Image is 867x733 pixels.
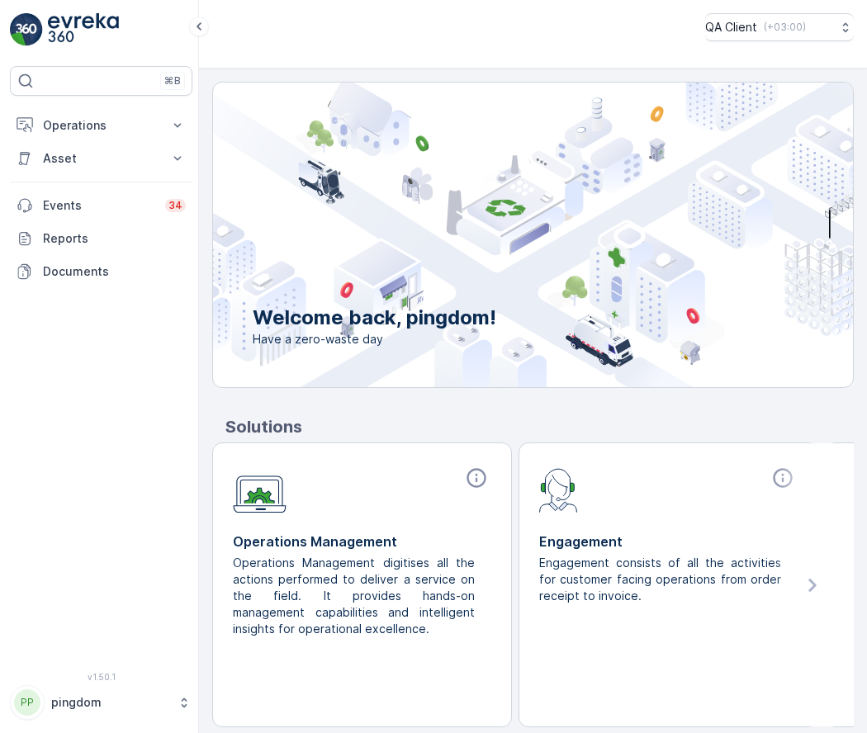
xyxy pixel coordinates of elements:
img: city illustration [139,83,853,387]
p: Operations Management digitises all the actions performed to deliver a service on the field. It p... [233,555,478,637]
p: Operations [43,117,159,134]
a: Documents [10,255,192,288]
p: QA Client [705,19,757,35]
span: Have a zero-waste day [253,331,496,348]
p: Asset [43,150,159,167]
p: 34 [168,199,182,212]
button: QA Client(+03:00) [705,13,854,41]
p: ⌘B [164,74,181,87]
button: PPpingdom [10,685,192,720]
p: pingdom [51,694,169,711]
a: Events34 [10,189,192,222]
p: Documents [43,263,186,280]
span: v 1.50.1 [10,672,192,682]
button: Asset [10,142,192,175]
p: Events [43,197,155,214]
p: ( +03:00 ) [764,21,806,34]
div: PP [14,689,40,716]
p: Reports [43,230,186,247]
button: Operations [10,109,192,142]
p: Engagement consists of all the activities for customer facing operations from order receipt to in... [539,555,784,604]
img: module-icon [233,466,287,513]
img: logo_light-DOdMpM7g.png [48,13,119,46]
img: logo [10,13,43,46]
p: Solutions [225,414,854,439]
p: Operations Management [233,532,491,551]
a: Reports [10,222,192,255]
p: Welcome back, pingdom! [253,305,496,331]
img: module-icon [539,466,578,513]
p: Engagement [539,532,798,551]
